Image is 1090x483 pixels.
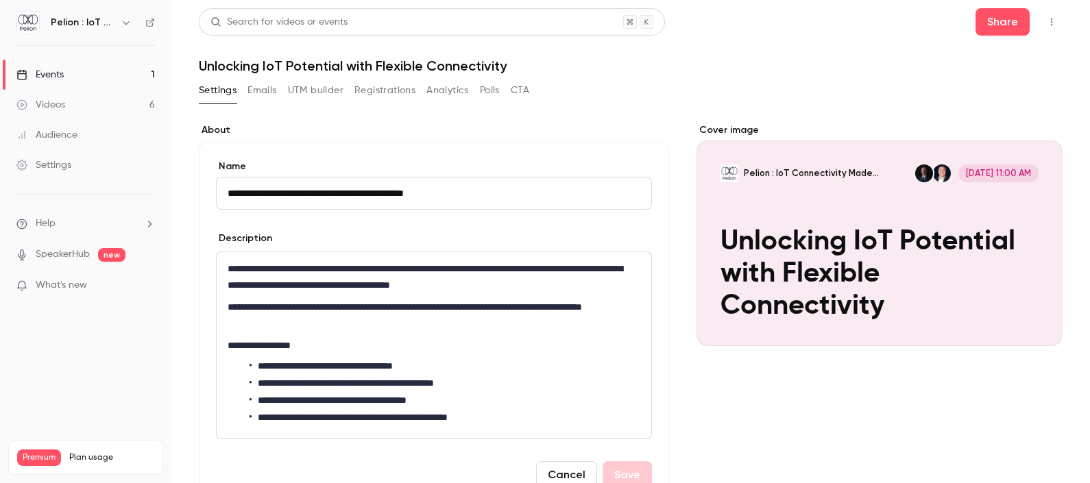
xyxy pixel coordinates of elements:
[210,15,348,29] div: Search for videos or events
[199,79,237,101] button: Settings
[199,123,669,137] label: About
[51,16,115,29] h6: Pelion : IoT Connectivity Made Effortless
[697,123,1063,137] label: Cover image
[216,160,652,173] label: Name
[976,8,1030,36] button: Share
[98,248,125,262] span: new
[697,123,1063,346] section: Cover image
[480,79,500,101] button: Polls
[288,79,343,101] button: UTM builder
[16,68,64,82] div: Events
[17,449,61,466] span: Premium
[36,216,56,231] span: Help
[511,79,529,101] button: CTA
[16,216,155,231] li: help-dropdown-opener
[426,79,469,101] button: Analytics
[16,158,71,172] div: Settings
[199,58,1063,74] h1: Unlocking IoT Potential with Flexible Connectivity
[16,98,65,112] div: Videos
[217,252,651,438] div: editor
[36,278,87,293] span: What's new
[36,247,90,262] a: SpeakerHub
[69,452,154,463] span: Plan usage
[16,128,77,142] div: Audience
[138,280,155,292] iframe: Noticeable Trigger
[216,232,272,245] label: Description
[354,79,415,101] button: Registrations
[247,79,276,101] button: Emails
[17,12,39,34] img: Pelion : IoT Connectivity Made Effortless
[216,251,652,439] section: description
